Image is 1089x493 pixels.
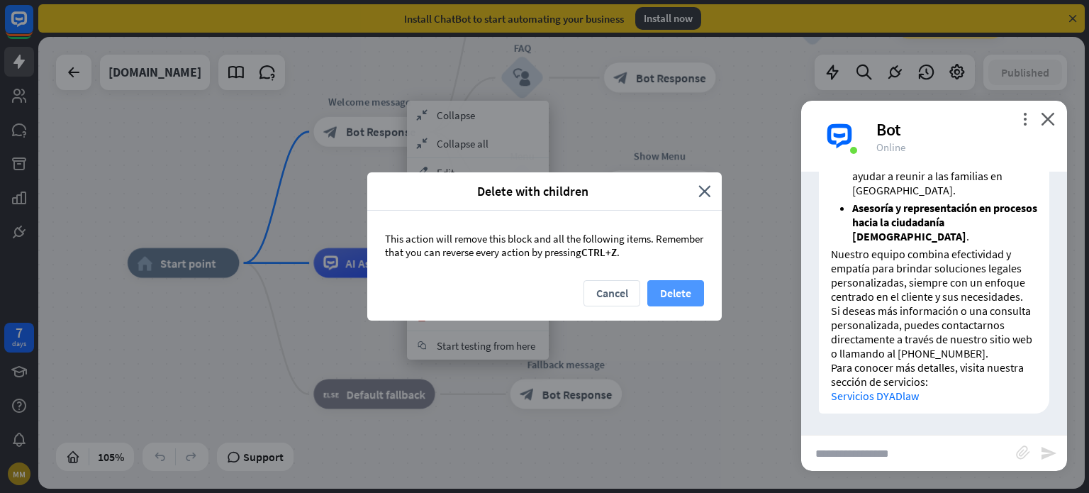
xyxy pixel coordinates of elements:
[583,280,640,306] button: Cancel
[876,118,1050,140] div: Bot
[647,280,704,306] button: Delete
[831,360,1037,403] p: Para conocer más detalles, visita nuestra sección de servicios:
[876,140,1050,154] div: Online
[852,201,1037,243] strong: Asesoría y representación en procesos hacia la ciudadanía [DEMOGRAPHIC_DATA]
[581,245,617,259] span: CTRL+Z
[852,155,1037,197] li: , para ayudar a reunir a las familias en [GEOGRAPHIC_DATA].
[1040,445,1057,462] i: send
[1041,112,1055,126] i: close
[367,211,722,280] div: This action will remove this block and all the following items. Remember that you can reverse eve...
[831,247,1037,304] p: Nuestro equipo combina efectividad y empatía para brindar soluciones legales personalizadas, siem...
[831,389,919,403] a: Servicios DYADlaw
[698,183,711,199] i: close
[1016,445,1030,460] i: block_attachment
[831,304,1037,360] p: Si deseas más información o una consulta personalizada, puedes contactarnos directamente a través...
[852,201,1037,243] li: .
[378,183,688,199] span: Delete with children
[11,6,54,48] button: Open LiveChat chat widget
[1018,112,1032,126] i: more_vert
